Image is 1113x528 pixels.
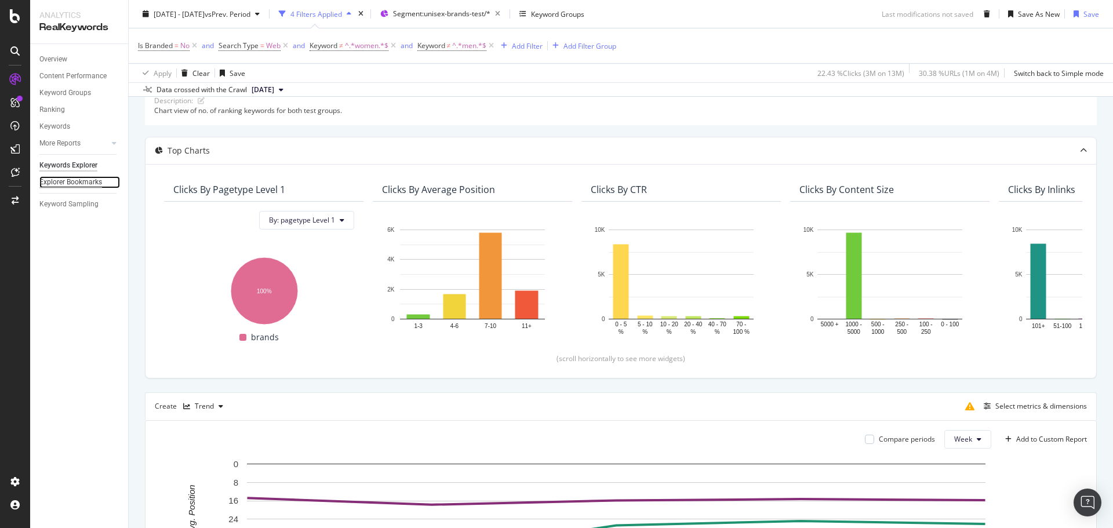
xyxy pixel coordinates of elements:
[496,39,543,53] button: Add Filter
[848,328,861,334] text: 5000
[215,64,245,82] button: Save
[39,198,99,210] div: Keyword Sampling
[615,321,627,327] text: 0 - 5
[919,68,999,78] div: 30.38 % URLs ( 1M on 4M )
[356,8,366,20] div: times
[376,5,505,23] button: Segment:unisex-brands-test/*
[591,184,647,195] div: Clicks By CTR
[485,322,496,329] text: 7-10
[179,397,228,416] button: Trend
[39,70,107,82] div: Content Performance
[177,64,210,82] button: Clear
[234,477,238,487] text: 8
[799,224,980,336] div: A chart.
[1003,5,1060,23] button: Save As New
[39,198,120,210] a: Keyword Sampling
[684,321,703,327] text: 20 - 40
[810,316,814,322] text: 0
[247,83,288,97] button: [DATE]
[401,40,413,51] button: and
[1069,5,1099,23] button: Save
[1001,430,1087,449] button: Add to Custom Report
[806,271,814,278] text: 5K
[252,85,274,95] span: 2025 Aug. 5th
[602,316,605,322] text: 0
[173,252,354,326] svg: A chart.
[266,38,281,54] span: Web
[251,330,279,344] span: brands
[417,41,445,50] span: Keyword
[447,41,451,50] span: ≠
[799,184,894,195] div: Clicks By Content Size
[39,104,120,116] a: Ranking
[154,68,172,78] div: Apply
[345,38,388,54] span: ^.*women.*$
[1009,64,1104,82] button: Switch back to Simple mode
[138,41,173,50] span: Is Branded
[1019,316,1023,322] text: 0
[1074,489,1101,516] div: Open Intercom Messenger
[39,104,65,116] div: Ranking
[736,321,746,327] text: 70 -
[522,322,532,329] text: 11+
[382,184,495,195] div: Clicks By Average Position
[708,321,727,327] text: 40 - 70
[450,322,459,329] text: 4-6
[39,159,120,172] a: Keywords Explorer
[138,5,264,23] button: [DATE] - [DATE]vsPrev. Period
[515,5,589,23] button: Keyword Groups
[339,41,343,50] span: ≠
[1083,9,1099,19] div: Save
[39,137,108,150] a: More Reports
[382,224,563,336] svg: A chart.
[733,328,750,334] text: 100 %
[871,328,885,334] text: 1000
[39,70,120,82] a: Content Performance
[293,40,305,51] button: and
[1008,184,1075,195] div: Clicks By Inlinks
[1018,9,1060,19] div: Save As New
[180,38,190,54] span: No
[202,40,214,51] button: and
[234,458,238,468] text: 0
[259,211,354,230] button: By: pagetype Level 1
[173,184,285,195] div: Clicks By pagetype Level 1
[138,64,172,82] button: Apply
[882,9,973,19] div: Last modifications not saved
[690,328,696,334] text: %
[202,41,214,50] div: and
[257,287,272,294] text: 100%
[290,9,342,19] div: 4 Filters Applied
[803,227,814,233] text: 10K
[39,53,120,65] a: Overview
[595,227,605,233] text: 10K
[260,41,264,50] span: =
[1053,322,1072,329] text: 51-100
[219,41,259,50] span: Search Type
[591,224,772,336] div: A chart.
[39,21,119,34] div: RealKeywords
[1032,322,1045,329] text: 101+
[944,430,991,449] button: Week
[715,328,720,334] text: %
[879,434,935,444] div: Compare periods
[954,434,972,444] span: Week
[667,328,672,334] text: %
[941,321,959,327] text: 0 - 100
[154,96,193,105] div: Description:
[39,137,81,150] div: More Reports
[274,5,356,23] button: 4 Filters Applied
[391,316,395,322] text: 0
[642,328,648,334] text: %
[895,321,908,327] text: 250 -
[598,271,605,278] text: 5K
[39,9,119,21] div: Analytics
[39,121,120,133] a: Keywords
[228,496,238,505] text: 16
[512,41,543,50] div: Add Filter
[168,145,210,156] div: Top Charts
[387,227,395,233] text: 6K
[414,322,423,329] text: 1-3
